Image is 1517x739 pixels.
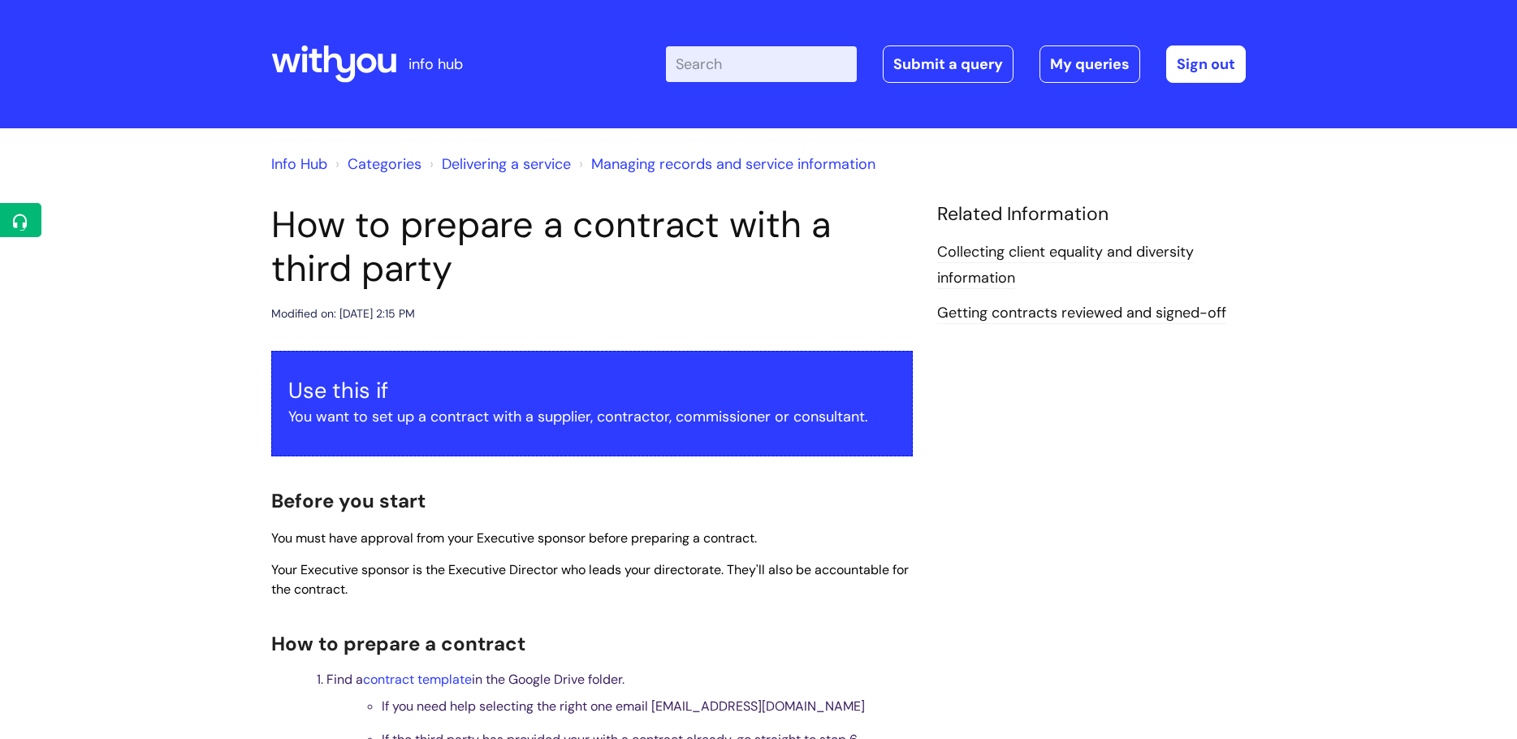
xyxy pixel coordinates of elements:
[271,154,327,174] a: Info Hub
[937,303,1226,324] a: Getting contracts reviewed and signed-off
[575,151,875,177] li: Managing records and service information
[591,154,875,174] a: Managing records and service information
[442,154,571,174] a: Delivering a service
[382,698,865,715] span: If you need help selecting the right one email [EMAIL_ADDRESS][DOMAIN_NAME]
[363,671,472,688] a: contract template
[937,203,1246,226] h4: Related Information
[271,529,757,547] span: You must have approval from your Executive sponsor before preparing a contract.
[271,561,909,599] span: Your Executive sponsor is the Executive Director who leads your directorate. They'll also be acco...
[271,203,913,291] h1: How to prepare a contract with a third party
[348,154,421,174] a: Categories
[331,151,421,177] li: Solution home
[271,304,415,324] div: Modified on: [DATE] 2:15 PM
[1166,45,1246,83] a: Sign out
[326,671,625,688] span: Find a in the Google Drive folder.
[937,242,1194,289] a: Collecting client equality and diversity information
[666,46,857,82] input: Search
[883,45,1013,83] a: Submit a query
[288,378,896,404] h3: Use this if
[271,488,426,513] span: Before you start
[271,631,525,656] span: How to prepare a contract
[426,151,571,177] li: Delivering a service
[288,404,896,430] p: You want to set up a contract with a supplier, contractor, commissioner or consultant.
[1039,45,1140,83] a: My queries
[408,51,463,77] p: info hub
[666,45,1246,83] div: | -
